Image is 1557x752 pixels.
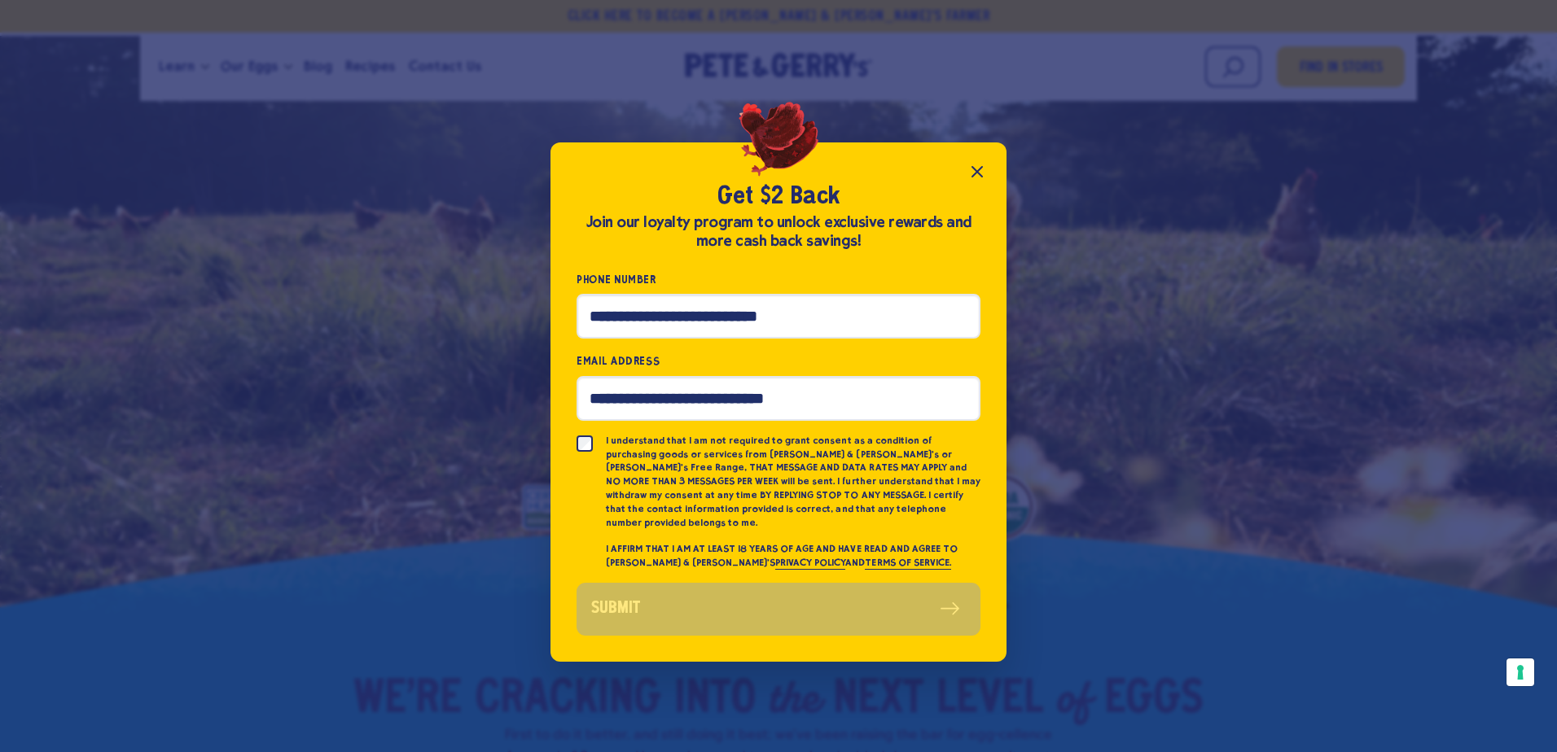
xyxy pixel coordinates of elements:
a: PRIVACY POLICY [775,557,845,570]
div: Join our loyalty program to unlock exclusive rewards and more cash back savings! [577,213,980,251]
label: Email Address [577,352,980,370]
h2: Get $2 Back [577,181,980,212]
button: Submit [577,583,980,636]
a: TERMS OF SERVICE. [865,557,950,570]
p: I AFFIRM THAT I AM AT LEAST 18 YEARS OF AGE AND HAVE READ AND AGREE TO [PERSON_NAME] & [PERSON_NA... [606,542,980,570]
label: Phone Number [577,270,980,289]
button: Your consent preferences for tracking technologies [1507,658,1534,686]
button: Close popup [961,155,993,188]
p: I understand that I am not required to grant consent as a condition of purchasing goods or servic... [606,434,980,530]
input: I understand that I am not required to grant consent as a condition of purchasing goods or servic... [577,435,593,452]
